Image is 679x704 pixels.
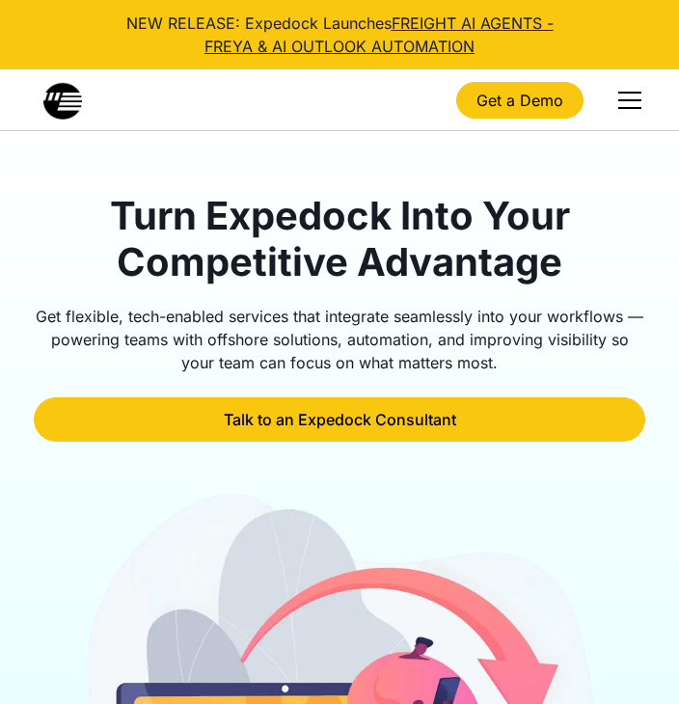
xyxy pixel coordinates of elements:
[607,77,645,123] div: menu
[34,305,645,374] div: Get flexible, tech-enabled services that integrate seamlessly into your workflows — powering team...
[43,81,82,120] img: Expedock Company Logo no text
[34,193,645,285] h1: Turn Expedock Into Your Competitive Advantage
[34,81,82,120] a: home
[456,82,584,119] a: Get a Demo
[34,397,645,442] a: Talk to an Expedock Consultant
[34,12,645,58] div: NEW RELEASE: Expedock Launches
